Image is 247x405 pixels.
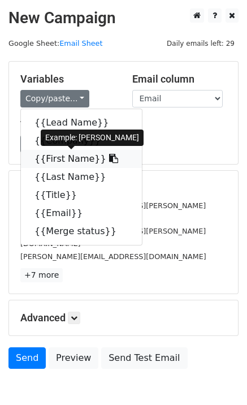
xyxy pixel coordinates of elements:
small: [PERSON_NAME][EMAIL_ADDRESS][DOMAIN_NAME] [20,252,206,261]
a: Daily emails left: 29 [163,39,239,48]
a: {{Merge status}} [21,222,142,240]
h5: Variables [20,73,115,85]
a: {{Lead Name}} [21,114,142,132]
a: {{First Name}} [21,150,142,168]
span: Daily emails left: 29 [163,37,239,50]
a: {{Email}} [21,204,142,222]
h5: Email column [132,73,227,85]
a: +7 more [20,268,63,282]
a: Preview [49,347,98,369]
h2: New Campaign [8,8,239,28]
small: Google Sheet: [8,39,102,48]
a: Email Sheet [59,39,102,48]
a: {{Last Name}} [21,168,142,186]
a: Send Test Email [101,347,187,369]
iframe: Chat Widget [190,351,247,405]
div: Example: [PERSON_NAME] [41,130,144,146]
a: {{Title}} [21,186,142,204]
a: {{Company}} [21,132,142,150]
a: Send [8,347,46,369]
a: Copy/paste... [20,90,89,107]
h5: Advanced [20,312,227,324]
